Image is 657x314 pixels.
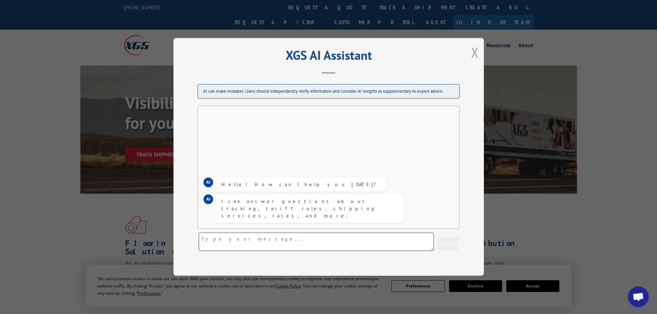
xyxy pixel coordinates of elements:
div: AI [203,195,213,204]
h2: XGS AI Assistant [191,50,467,63]
div: AI [203,178,213,188]
button: Close modal [471,43,479,61]
button: Send [438,237,458,251]
div: Open chat [628,286,649,307]
div: AI can make mistakes. Users should independently verify information and consider AI insights as s... [198,84,460,99]
div: I can answer questions about tracking, tariff rules, shipping services, rates, and more. [221,198,398,220]
div: Hello! How can I help you [DATE]? [221,181,380,189]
